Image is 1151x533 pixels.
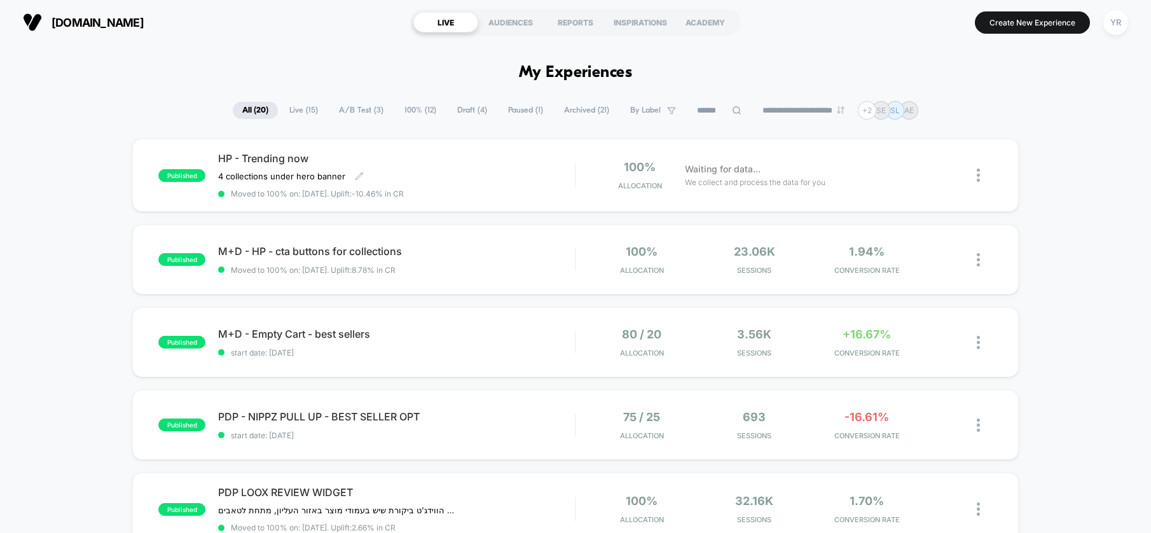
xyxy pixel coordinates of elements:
[620,266,664,275] span: Allocation
[1099,10,1132,36] button: YR
[413,12,478,32] div: LIVE
[19,12,148,32] button: [DOMAIN_NAME]
[890,106,900,115] p: SL
[685,176,825,188] span: We collect and process the data for you
[701,349,808,357] span: Sessions
[620,431,664,440] span: Allocation
[158,253,205,266] span: published
[849,245,885,258] span: 1.94%
[876,106,886,115] p: SE
[977,253,980,266] img: close
[280,102,327,119] span: Live ( 15 )
[701,266,808,275] span: Sessions
[329,102,393,119] span: A/B Test ( 3 )
[231,523,396,532] span: Moved to 100% on: [DATE] . Uplift: 2.66% in CR
[737,328,771,341] span: 3.56k
[478,12,543,32] div: AUDIENCES
[977,419,980,432] img: close
[231,265,396,275] span: Moved to 100% on: [DATE] . Uplift: 8.78% in CR
[52,16,144,29] span: [DOMAIN_NAME]
[701,515,808,524] span: Sessions
[543,12,608,32] div: REPORTS
[218,171,345,181] span: 4 collections under hero banner
[975,11,1090,34] button: Create New Experience
[231,189,404,198] span: Moved to 100% on: [DATE] . Uplift: -10.46% in CR
[158,169,205,182] span: published
[218,505,454,515] span: הזזת הווידג'ט ביקורת שיש בעמודי מוצר באזור העליון, מתחת לטאבים.
[499,102,553,119] span: Paused ( 1 )
[158,336,205,349] span: published
[701,431,808,440] span: Sessions
[620,515,664,524] span: Allocation
[685,162,761,176] span: Waiting for data...
[843,328,891,341] span: +16.67%
[673,12,738,32] div: ACADEMY
[814,266,920,275] span: CONVERSION RATE
[218,431,575,440] span: start date: [DATE]
[218,152,575,165] span: HP - Trending now
[620,349,664,357] span: Allocation
[555,102,619,119] span: Archived ( 21 )
[626,245,658,258] span: 100%
[858,101,876,120] div: + 2
[623,410,660,424] span: 75 / 25
[734,245,775,258] span: 23.06k
[448,102,497,119] span: Draft ( 4 )
[395,102,446,119] span: 100% ( 12 )
[977,502,980,516] img: close
[850,494,884,508] span: 1.70%
[608,12,673,32] div: INSPIRATIONS
[626,494,658,508] span: 100%
[977,169,980,182] img: close
[837,106,844,114] img: end
[814,515,920,524] span: CONVERSION RATE
[814,349,920,357] span: CONVERSION RATE
[218,245,575,258] span: M+D - HP - cta buttons for collections
[904,106,914,115] p: AE
[735,494,773,508] span: 32.16k
[624,160,656,174] span: 100%
[218,348,575,357] span: start date: [DATE]
[218,328,575,340] span: M+D - Empty Cart - best sellers
[618,181,662,190] span: Allocation
[519,64,633,82] h1: My Experiences
[23,13,42,32] img: Visually logo
[233,102,278,119] span: All ( 20 )
[743,410,766,424] span: 693
[218,410,575,423] span: PDP - NIPPZ PULL UP - BEST SELLER OPT
[630,106,661,115] span: By Label
[1103,10,1128,35] div: YR
[158,419,205,431] span: published
[158,503,205,516] span: published
[844,410,889,424] span: -16.61%
[814,431,920,440] span: CONVERSION RATE
[218,486,575,499] span: PDP LOOX REVIEW WIDGET
[977,336,980,349] img: close
[622,328,661,341] span: 80 / 20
